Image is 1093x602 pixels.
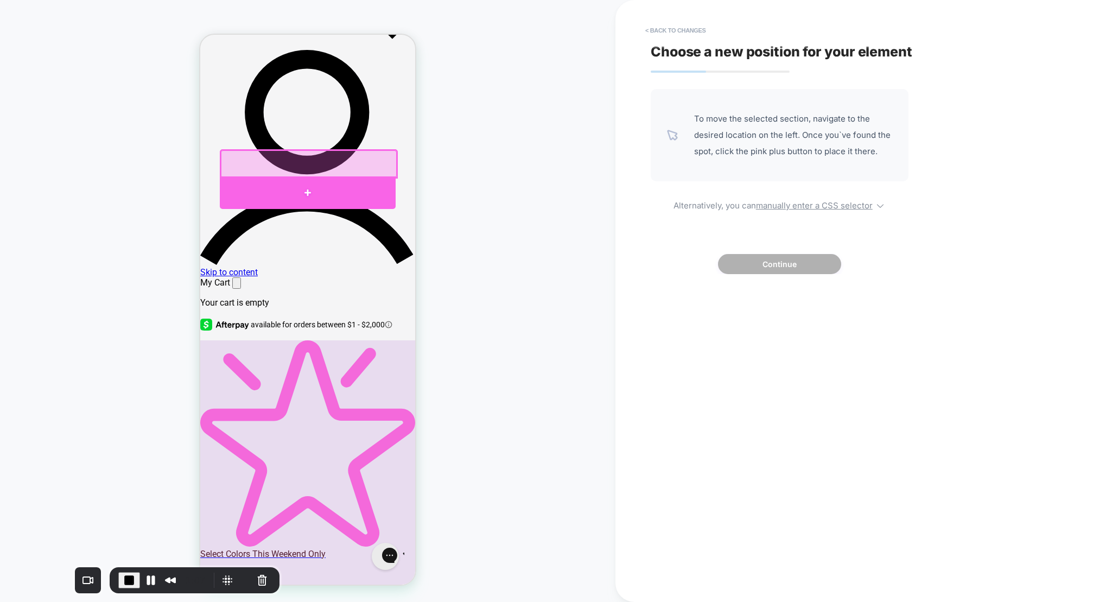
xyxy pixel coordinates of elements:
span: Choose a new position for your element [651,43,912,60]
button: < Back to changes [640,22,711,39]
button: Close cart [32,243,41,254]
iframe: Gorgias live chat messenger [166,504,204,539]
button: Continue [718,254,841,274]
u: manually enter a CSS selector [756,200,873,211]
img: pointer [667,130,678,141]
span: Alternatively, you can [651,198,908,211]
span: To move the selected section, navigate to the desired location on the left. Once you`ve found the... [694,111,892,160]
